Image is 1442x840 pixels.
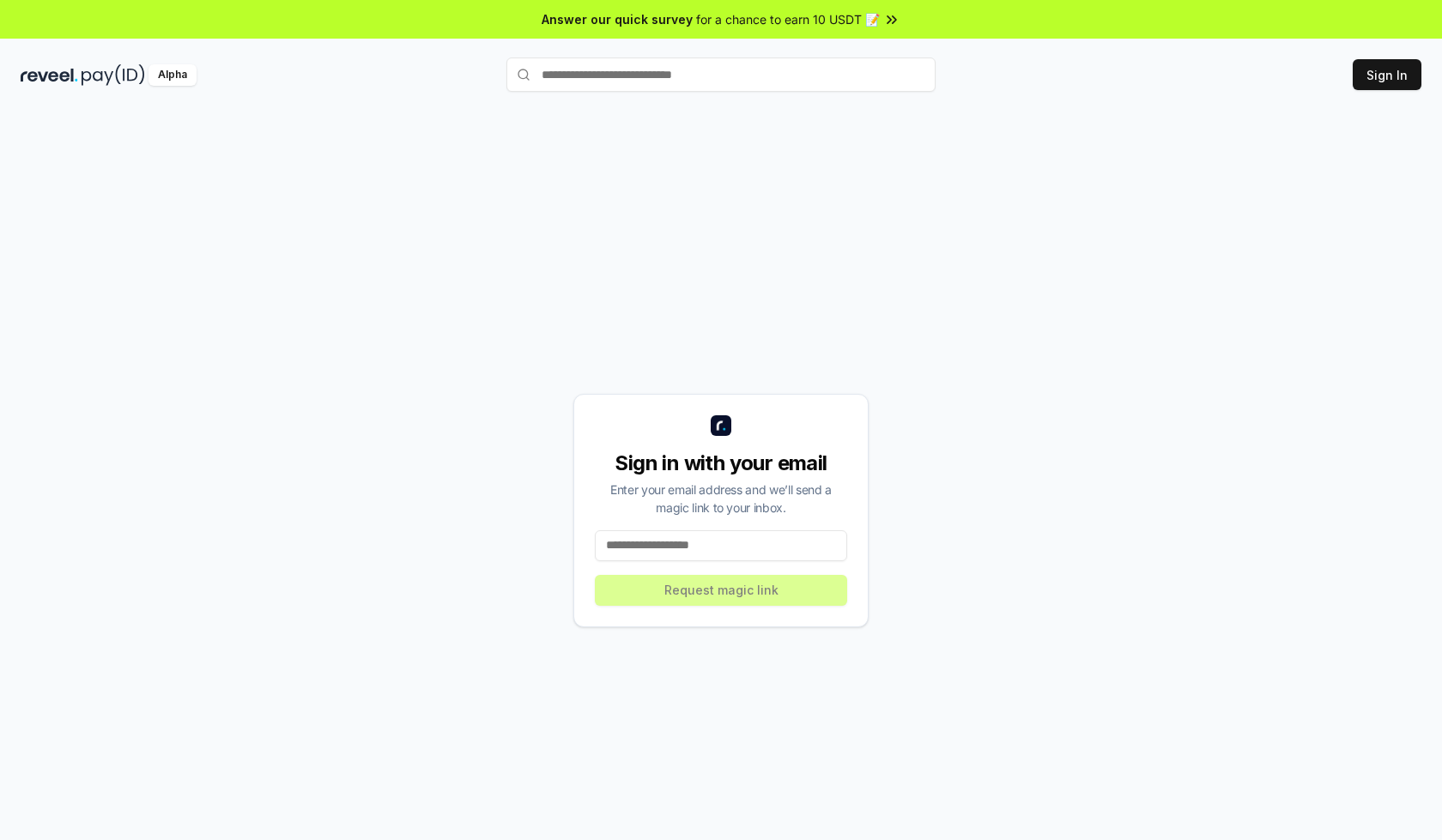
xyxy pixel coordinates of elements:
[711,415,731,436] img: logo_small
[696,10,880,28] span: for a chance to earn 10 USDT 📝
[542,10,693,28] span: Answer our quick survey
[595,480,847,517] div: Enter your email address and we’ll send a magic link to your inbox.
[21,64,78,86] img: reveel_dark
[1353,59,1421,90] button: Sign In
[148,64,197,86] div: Alpha
[595,450,847,477] div: Sign in with your email
[82,64,145,86] img: pay_id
